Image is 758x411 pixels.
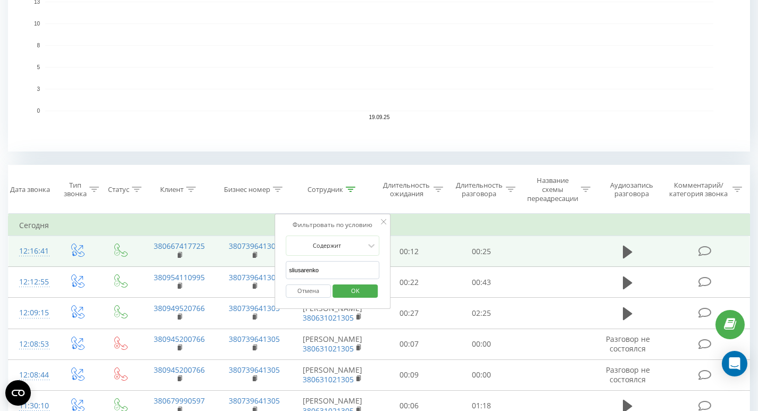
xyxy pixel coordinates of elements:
[229,272,280,282] a: 380739641305
[373,298,445,329] td: 00:27
[37,43,40,48] text: 8
[10,185,50,194] div: Дата звонка
[9,215,750,236] td: Сегодня
[229,365,280,375] a: 380739641305
[34,21,40,27] text: 10
[292,298,373,329] td: [PERSON_NAME]
[19,272,44,292] div: 12:12:55
[154,396,205,406] a: 380679990597
[154,241,205,251] a: 380667417725
[37,64,40,70] text: 5
[286,220,379,230] div: Фильтровать по условию
[722,351,747,376] div: Open Intercom Messenger
[229,303,280,313] a: 380739641305
[445,359,518,390] td: 00:00
[64,181,87,199] div: Тип звонка
[292,329,373,359] td: [PERSON_NAME]
[445,236,518,267] td: 00:25
[303,343,354,354] a: 380631021305
[373,267,445,298] td: 00:22
[373,236,445,267] td: 00:12
[19,303,44,323] div: 12:09:15
[606,334,650,354] span: Разговор не состоялся
[160,185,184,194] div: Клиент
[229,241,280,251] a: 380739641305
[5,380,31,406] button: Open CMP widget
[606,365,650,384] span: Разговор не состоялся
[303,313,354,323] a: 380631021305
[229,396,280,406] a: 380739641305
[340,282,370,299] span: OK
[445,329,518,359] td: 00:00
[369,114,390,120] text: 19.09.25
[445,267,518,298] td: 00:43
[229,334,280,344] a: 380739641305
[292,359,373,390] td: [PERSON_NAME]
[382,181,430,199] div: Длительность ожидания
[603,181,660,199] div: Аудиозапись разговора
[154,272,205,282] a: 380954110995
[154,303,205,313] a: 380949520766
[286,284,331,298] button: Отмена
[19,365,44,385] div: 12:08:44
[154,334,205,344] a: 380945200766
[37,86,40,92] text: 3
[373,329,445,359] td: 00:07
[455,181,503,199] div: Длительность разговора
[527,176,578,203] div: Название схемы переадресации
[445,298,518,329] td: 02:25
[154,365,205,375] a: 380945200766
[19,334,44,355] div: 12:08:53
[224,185,270,194] div: Бизнес номер
[668,181,730,199] div: Комментарий/категория звонка
[37,108,40,114] text: 0
[286,261,379,280] input: Введите значение
[373,359,445,390] td: 00:09
[307,185,343,194] div: Сотрудник
[303,374,354,384] a: 380631021305
[332,284,378,298] button: OK
[19,241,44,262] div: 12:16:41
[108,185,129,194] div: Статус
